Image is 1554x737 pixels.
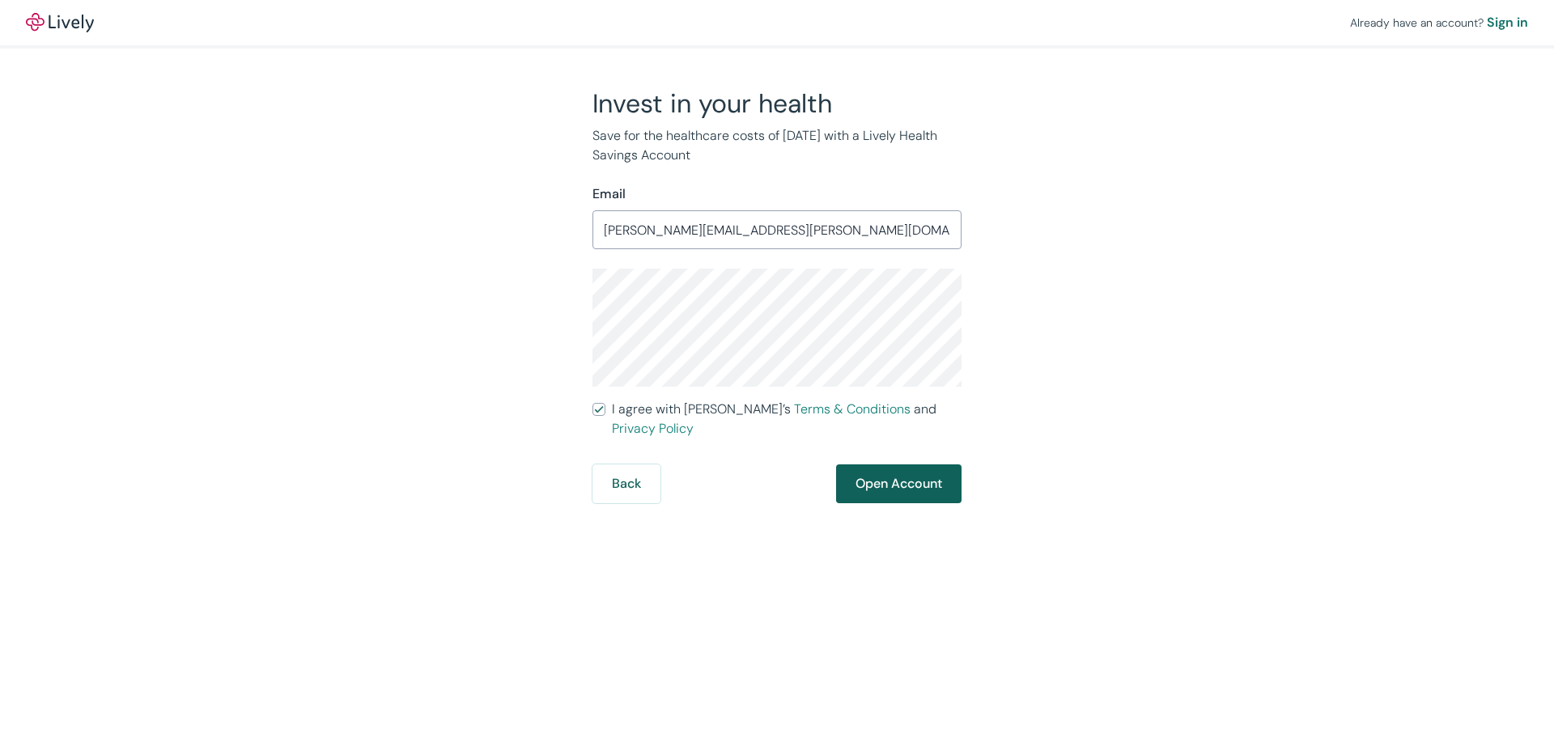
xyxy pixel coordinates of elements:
a: Sign in [1487,13,1528,32]
p: Save for the healthcare costs of [DATE] with a Lively Health Savings Account [592,126,962,165]
button: Back [592,464,660,503]
span: I agree with [PERSON_NAME]’s and [612,400,962,438]
a: Terms & Conditions [794,400,911,417]
button: Open Account [836,464,962,503]
label: Email [592,184,626,204]
div: Already have an account? [1350,13,1528,32]
h2: Invest in your health [592,87,962,120]
img: Lively [26,13,94,32]
a: LivelyLively [26,13,94,32]
a: Privacy Policy [612,420,694,437]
